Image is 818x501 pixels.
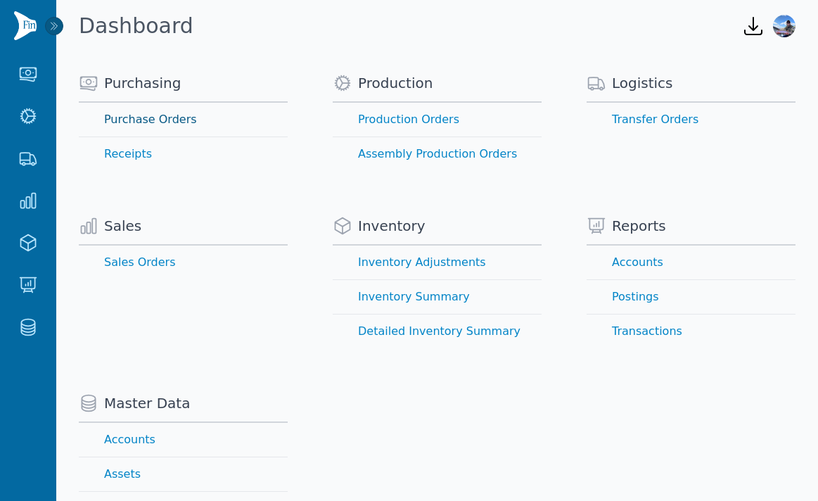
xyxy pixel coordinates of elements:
[773,15,795,37] img: Garrett McMullen
[79,13,193,39] h1: Dashboard
[587,246,795,279] a: Accounts
[79,103,288,137] a: Purchase Orders
[358,216,426,236] span: Inventory
[104,216,141,236] span: Sales
[333,280,542,314] a: Inventory Summary
[587,280,795,314] a: Postings
[333,246,542,279] a: Inventory Adjustments
[104,73,181,93] span: Purchasing
[79,423,288,457] a: Accounts
[587,315,795,348] a: Transactions
[587,103,795,137] a: Transfer Orders
[358,73,433,93] span: Production
[333,137,542,171] a: Assembly Production Orders
[333,315,542,348] a: Detailed Inventory Summary
[104,393,190,413] span: Master Data
[612,73,673,93] span: Logistics
[79,246,288,279] a: Sales Orders
[333,103,542,137] a: Production Orders
[79,457,288,491] a: Assets
[14,11,37,40] img: Finventory
[79,137,288,171] a: Receipts
[612,216,666,236] span: Reports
